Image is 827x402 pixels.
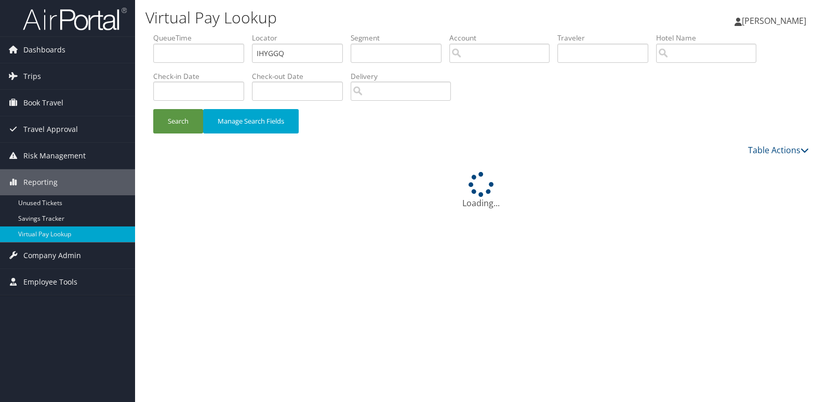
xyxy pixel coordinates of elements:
[153,33,252,43] label: QueueTime
[351,71,459,82] label: Delivery
[252,71,351,82] label: Check-out Date
[735,5,817,36] a: [PERSON_NAME]
[23,7,127,31] img: airportal-logo.png
[23,63,41,89] span: Trips
[23,116,78,142] span: Travel Approval
[23,169,58,195] span: Reporting
[23,269,77,295] span: Employee Tools
[742,15,806,26] span: [PERSON_NAME]
[203,109,299,133] button: Manage Search Fields
[23,90,63,116] span: Book Travel
[351,33,449,43] label: Segment
[145,7,593,29] h1: Virtual Pay Lookup
[449,33,557,43] label: Account
[23,143,86,169] span: Risk Management
[656,33,764,43] label: Hotel Name
[23,243,81,269] span: Company Admin
[153,71,252,82] label: Check-in Date
[557,33,656,43] label: Traveler
[23,37,65,63] span: Dashboards
[748,144,809,156] a: Table Actions
[153,172,809,209] div: Loading...
[153,109,203,133] button: Search
[252,33,351,43] label: Locator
